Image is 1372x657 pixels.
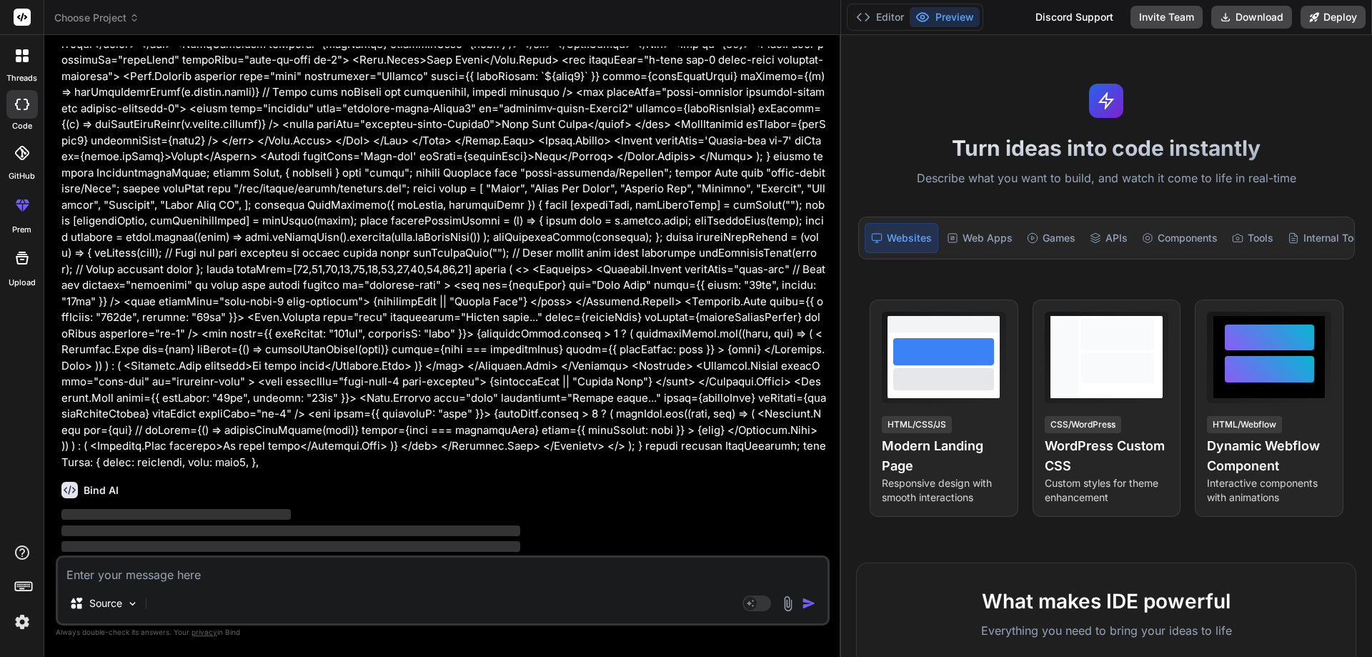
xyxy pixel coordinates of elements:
button: Invite Team [1130,6,1203,29]
div: Games [1021,223,1081,253]
div: APIs [1084,223,1133,253]
span: ‌ [61,525,520,536]
label: prem [12,224,31,236]
div: CSS/WordPress [1045,416,1121,433]
label: GitHub [9,170,35,182]
img: icon [802,596,816,611]
span: ‌ [61,509,291,520]
img: Pick Models [126,598,139,610]
img: attachment [780,596,796,612]
h4: Modern Landing Page [882,436,1006,476]
p: Always double-check its answers. Your in Bind [56,626,830,639]
img: settings [10,610,34,634]
p: Responsive design with smooth interactions [882,476,1006,505]
p: Describe what you want to build, and watch it come to life in real-time [850,169,1363,188]
div: Tools [1226,223,1279,253]
button: Deploy [1301,6,1366,29]
p: Custom styles for theme enhancement [1045,476,1169,505]
h1: Turn ideas into code instantly [850,135,1363,161]
span: ‌ [61,541,520,552]
h4: Dynamic Webflow Component [1207,436,1331,476]
h6: Bind AI [84,483,119,498]
label: Upload [9,277,36,289]
span: Choose Project [54,11,139,25]
button: Download [1211,6,1292,29]
div: Discord Support [1027,6,1122,29]
div: Components [1136,223,1223,253]
label: code [12,120,32,132]
label: threads [6,72,37,84]
span: privacy [192,628,217,636]
button: Editor [850,7,910,27]
h2: What makes IDE powerful [880,586,1333,616]
p: Everything you need to bring your ideas to life [880,622,1333,639]
div: HTML/Webflow [1207,416,1282,433]
div: Websites [865,223,938,253]
div: Web Apps [941,223,1018,253]
button: Preview [910,7,980,27]
h4: WordPress Custom CSS [1045,436,1169,476]
p: Source [89,596,122,611]
p: Interactive components with animations [1207,476,1331,505]
div: HTML/CSS/JS [882,416,952,433]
